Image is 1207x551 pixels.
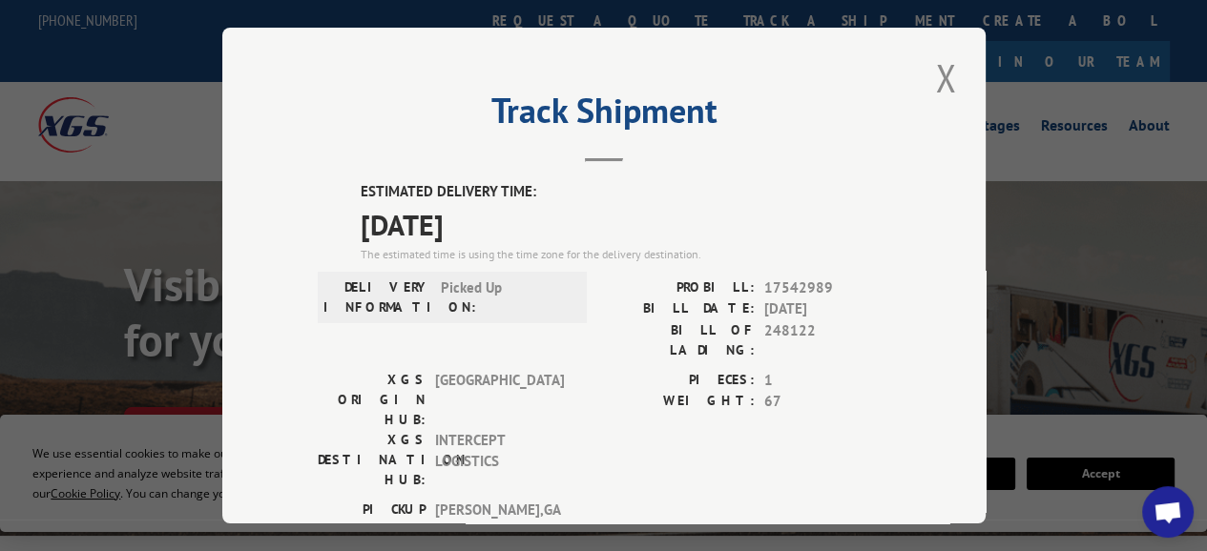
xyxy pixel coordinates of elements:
label: DELIVERY INFORMATION: [323,276,431,316]
a: Open chat [1142,486,1194,538]
span: [PERSON_NAME] , GA [435,499,564,539]
span: INTERCEPT LOGISTICS [435,429,564,489]
span: 248122 [764,319,890,359]
span: Picked Up [441,276,570,316]
label: PROBILL: [604,276,755,298]
label: XGS ORIGIN HUB: [318,369,426,429]
label: XGS DESTINATION HUB: [318,429,426,489]
span: 67 [764,391,890,413]
label: ESTIMATED DELIVERY TIME: [361,181,890,203]
label: BILL OF LADING: [604,319,755,359]
span: [GEOGRAPHIC_DATA] [435,369,564,429]
span: [DATE] [361,202,890,245]
span: 17542989 [764,276,890,298]
label: PIECES: [604,369,755,391]
label: PICKUP CITY: [318,499,426,539]
label: WEIGHT: [604,391,755,413]
label: BILL DATE: [604,298,755,320]
div: The estimated time is using the time zone for the delivery destination. [361,245,890,262]
span: [DATE] [764,298,890,320]
span: 1 [764,369,890,391]
button: Close modal [929,51,962,104]
h2: Track Shipment [318,97,890,133]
